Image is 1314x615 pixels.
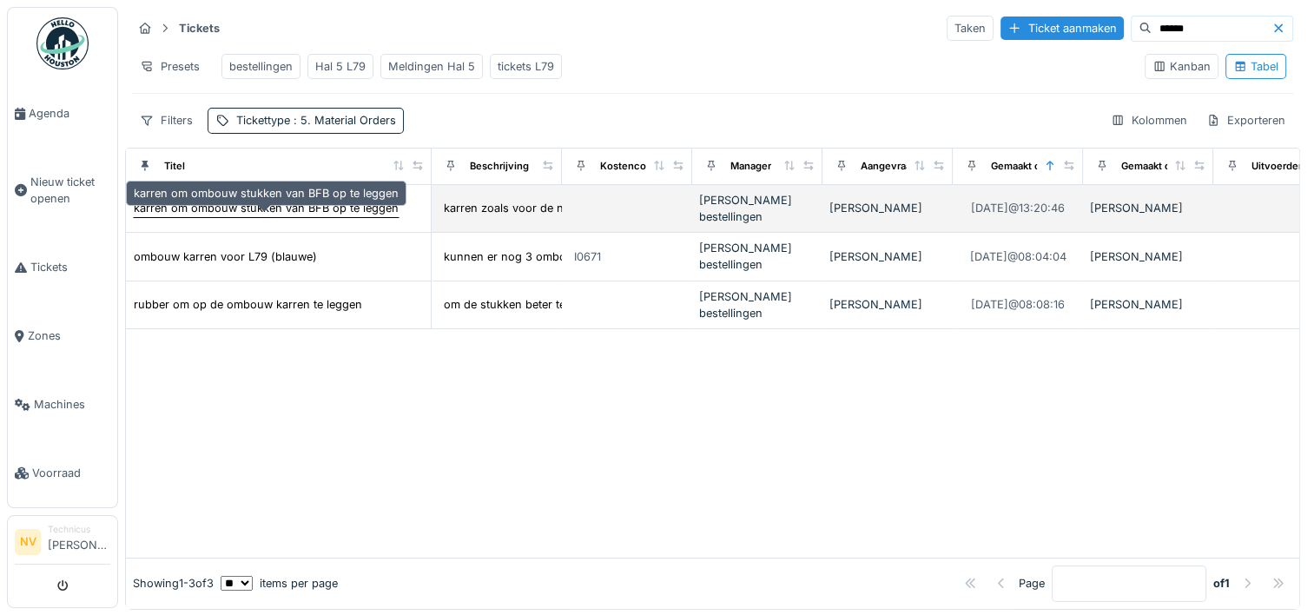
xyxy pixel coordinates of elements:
div: [PERSON_NAME] bestellingen [699,288,815,321]
a: Voorraad [8,439,117,507]
div: [PERSON_NAME] [1090,296,1206,313]
div: [PERSON_NAME] bestellingen [699,240,815,273]
div: Hal 5 L79 [315,58,366,75]
div: Beschrijving [470,159,529,174]
li: [PERSON_NAME] [48,523,110,560]
span: Zones [28,327,110,344]
div: [PERSON_NAME] [829,200,946,216]
div: Titel [164,159,185,174]
div: Taken [947,16,994,41]
div: Filters [132,108,201,133]
div: tickets L79 [498,58,554,75]
div: Manager [730,159,771,174]
div: [PERSON_NAME] [1090,200,1206,216]
div: kunnen er nog 3 ombouw karren besteld worden om... [444,248,735,265]
span: Tickets [30,259,110,275]
div: ombouw karren voor L79 (blauwe) [134,248,317,265]
li: NV [15,529,41,555]
div: Gemaakt door [1121,159,1186,174]
div: Kolommen [1103,108,1195,133]
span: : 5. Material Orders [290,114,396,127]
div: [PERSON_NAME] [1090,248,1206,265]
div: [PERSON_NAME] [829,296,946,313]
div: karren zoals voor de novapac besteld zijn maar ... [444,200,709,216]
a: Tickets [8,233,117,301]
a: Zones [8,301,117,370]
strong: Tickets [172,20,227,36]
div: karren om ombouw stukken van BFB op te leggen [134,200,399,216]
a: Machines [8,370,117,439]
div: bestellingen [229,58,293,75]
div: Uitvoerder [1251,159,1302,174]
div: [DATE] @ 08:04:04 [970,248,1066,265]
span: Agenda [29,105,110,122]
div: Meldingen Hal 5 [388,58,475,75]
div: Exporteren [1198,108,1293,133]
div: I0671 [574,248,601,265]
a: NV Technicus[PERSON_NAME] [15,523,110,565]
strong: of 1 [1213,575,1230,592]
div: [PERSON_NAME] [829,248,946,265]
a: Agenda [8,79,117,148]
div: items per page [221,575,338,592]
div: Presets [132,54,208,79]
div: Page [1019,575,1045,592]
div: [DATE] @ 08:08:16 [971,296,1065,313]
div: Ticket aanmaken [1000,17,1124,40]
div: rubber om op de ombouw karren te leggen [134,296,362,313]
div: Kostencode [600,159,658,174]
div: [PERSON_NAME] bestellingen [699,192,815,225]
div: Tickettype [236,112,396,129]
div: Aangevraagd door [861,159,948,174]
div: Technicus [48,523,110,536]
img: Badge_color-CXgf-gQk.svg [36,17,89,69]
div: Tabel [1233,58,1278,75]
span: Voorraad [32,465,110,481]
div: Kanban [1152,58,1211,75]
a: Nieuw ticket openen [8,148,117,233]
div: om de stukken beter te beschermen een dunnen ru... [444,296,726,313]
span: Nieuw ticket openen [30,174,110,207]
div: [DATE] @ 13:20:46 [971,200,1065,216]
span: Machines [34,396,110,413]
div: Showing 1 - 3 of 3 [133,575,214,592]
div: karren om ombouw stukken van BFB op te leggen [126,181,406,206]
div: Gemaakt op [991,159,1047,174]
